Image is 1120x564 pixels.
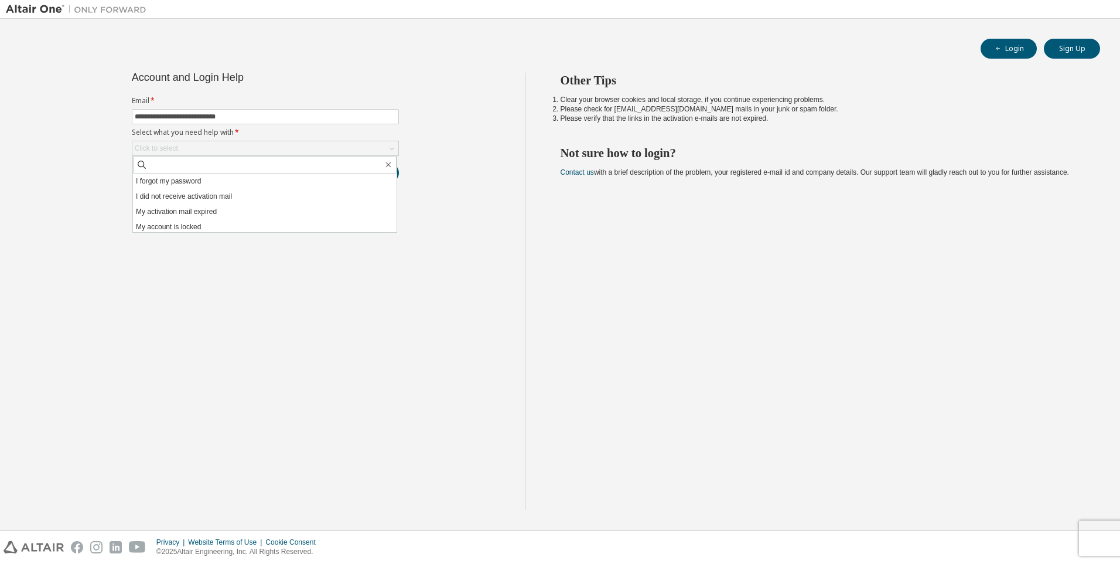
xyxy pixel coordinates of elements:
li: Please check for [EMAIL_ADDRESS][DOMAIN_NAME] mails in your junk or spam folder. [561,104,1080,114]
div: Privacy [156,538,188,547]
h2: Not sure how to login? [561,145,1080,161]
img: youtube.svg [129,541,146,553]
li: Clear your browser cookies and local storage, if you continue experiencing problems. [561,95,1080,104]
div: Click to select [135,144,178,153]
li: I forgot my password [133,174,397,189]
p: © 2025 Altair Engineering, Inc. All Rights Reserved. [156,547,323,557]
h2: Other Tips [561,73,1080,88]
img: Altair One [6,4,152,15]
button: Sign Up [1044,39,1100,59]
li: Please verify that the links in the activation e-mails are not expired. [561,114,1080,123]
img: linkedin.svg [110,541,122,553]
div: Account and Login Help [132,73,346,82]
label: Email [132,96,399,106]
img: altair_logo.svg [4,541,64,553]
button: Login [981,39,1037,59]
img: instagram.svg [90,541,103,553]
span: with a brief description of the problem, your registered e-mail id and company details. Our suppo... [561,168,1069,176]
div: Website Terms of Use [188,538,265,547]
label: Select what you need help with [132,128,399,137]
img: facebook.svg [71,541,83,553]
div: Cookie Consent [265,538,322,547]
a: Contact us [561,168,594,176]
div: Click to select [132,141,398,155]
